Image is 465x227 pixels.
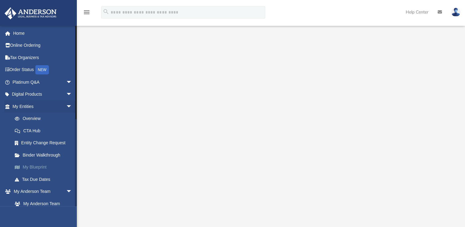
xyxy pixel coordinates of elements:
a: Entity Change Request [9,137,81,149]
span: arrow_drop_down [66,100,78,113]
a: My Anderson Teamarrow_drop_down [4,185,78,198]
a: Overview [9,113,81,125]
a: Tax Organizers [4,51,81,64]
a: menu [83,12,90,16]
a: Tax Due Dates [9,173,81,185]
a: CTA Hub [9,125,81,137]
img: Anderson Advisors Platinum Portal [3,7,58,19]
span: arrow_drop_down [66,76,78,89]
a: My Anderson Team [9,197,75,210]
span: arrow_drop_down [66,88,78,101]
a: My Entitiesarrow_drop_down [4,100,81,113]
a: Home [4,27,81,39]
a: Binder Walkthrough [9,149,81,161]
a: Online Ordering [4,39,81,52]
span: arrow_drop_down [66,185,78,198]
a: Platinum Q&Aarrow_drop_down [4,76,81,88]
a: Order StatusNEW [4,64,81,76]
a: My Blueprint [9,161,81,173]
i: menu [83,9,90,16]
div: NEW [35,65,49,74]
i: search [103,8,109,15]
a: Digital Productsarrow_drop_down [4,88,81,101]
img: User Pic [451,8,460,17]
